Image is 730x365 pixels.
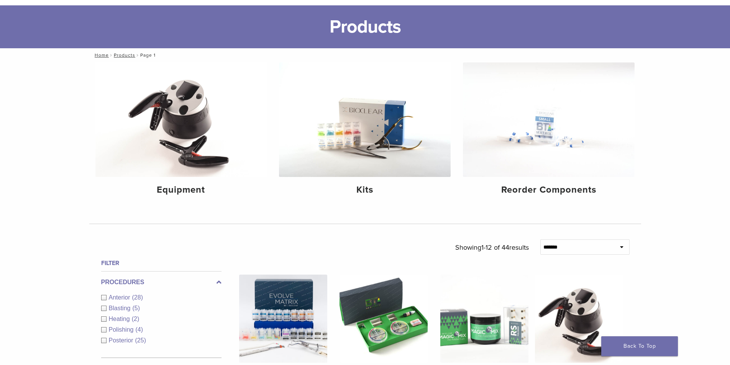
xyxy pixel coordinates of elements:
[132,305,140,311] span: (5)
[340,275,428,363] img: Black Triangle (BT) Kit
[285,183,445,197] h4: Kits
[109,326,136,333] span: Polishing
[463,62,635,177] img: Reorder Components
[135,337,146,344] span: (25)
[109,337,135,344] span: Posterior
[95,62,267,177] img: Equipment
[114,52,135,58] a: Products
[279,62,451,202] a: Kits
[101,278,221,287] label: Procedures
[109,294,132,301] span: Anterior
[101,259,221,268] h4: Filter
[109,316,132,322] span: Heating
[481,243,509,252] span: 1-12 of 44
[132,316,139,322] span: (2)
[440,275,528,363] img: Rockstar (RS) Polishing Kit
[455,239,529,255] p: Showing results
[135,326,143,333] span: (4)
[239,275,327,363] img: Evolve All-in-One Kit
[109,53,114,57] span: /
[463,62,635,202] a: Reorder Components
[89,48,641,62] nav: Page 1
[132,294,143,301] span: (28)
[135,53,140,57] span: /
[469,183,628,197] h4: Reorder Components
[92,52,109,58] a: Home
[102,183,261,197] h4: Equipment
[109,305,133,311] span: Blasting
[279,62,451,177] img: Kits
[95,62,267,202] a: Equipment
[601,336,678,356] a: Back To Top
[535,275,623,363] img: HeatSync Kit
